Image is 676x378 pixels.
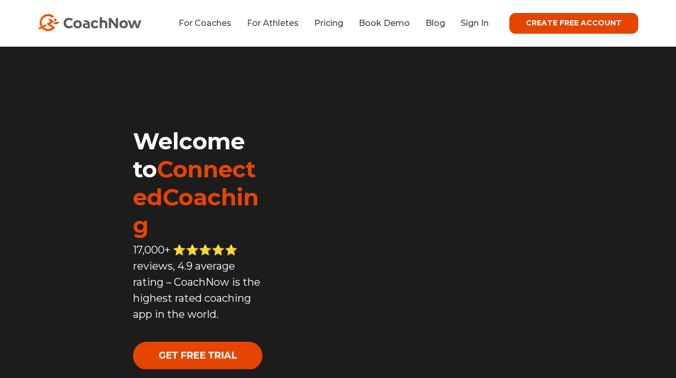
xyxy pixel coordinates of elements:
[247,18,299,28] a: For Athletes
[509,13,638,34] a: CREATE FREE ACCOUNT
[461,18,489,28] a: Sign In
[179,18,231,28] a: For Coaches
[133,127,264,239] h1: Welcome to
[133,155,259,239] span: ConnectedCoaching
[425,18,445,28] a: Blog
[314,18,343,28] a: Pricing
[133,244,260,320] span: 17,000+ ⭐️⭐️⭐️⭐️⭐️ reviews, 4.9 average rating – CoachNow is the highest rated coaching app in th...
[359,18,410,28] a: Book Demo
[38,14,141,31] img: CoachNow Logo
[133,342,262,369] img: GET FREE TRIAL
